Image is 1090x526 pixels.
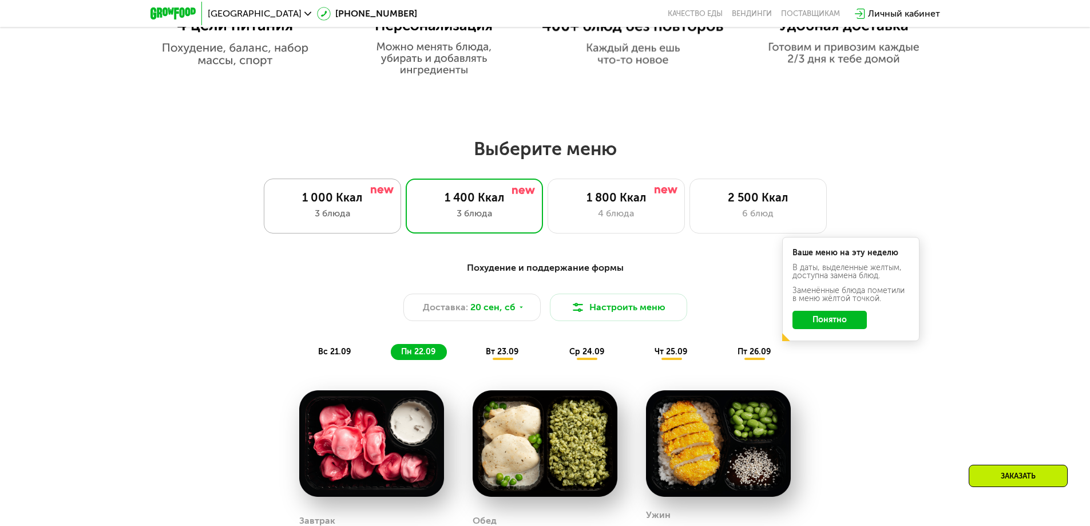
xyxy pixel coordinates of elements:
a: Качество еды [668,9,723,18]
div: Личный кабинет [868,7,940,21]
div: Похудение и поддержание формы [207,261,884,275]
h2: Выберите меню [37,137,1053,160]
div: поставщикам [781,9,840,18]
span: 20 сен, сб [470,300,516,314]
div: 3 блюда [418,207,531,220]
div: 6 блюд [701,207,815,220]
a: Вендинги [732,9,772,18]
span: [GEOGRAPHIC_DATA] [208,9,302,18]
div: 1 400 Ккал [418,191,531,204]
span: Доставка: [423,300,468,314]
div: Заказать [969,465,1068,487]
div: В даты, выделенные желтым, доступна замена блюд. [792,264,909,280]
div: Ужин [646,507,671,524]
div: 2 500 Ккал [701,191,815,204]
a: [PHONE_NUMBER] [317,7,417,21]
span: пт 26.09 [738,347,771,357]
div: 1 800 Ккал [560,191,673,204]
span: вт 23.09 [486,347,518,357]
div: Ваше меню на эту неделю [792,249,909,257]
div: 3 блюда [276,207,389,220]
div: 1 000 Ккал [276,191,389,204]
span: ср 24.09 [569,347,604,357]
span: вс 21.09 [318,347,351,357]
span: пн 22.09 [401,347,435,357]
button: Настроить меню [550,294,687,321]
div: 4 блюда [560,207,673,220]
button: Понятно [792,311,867,329]
span: чт 25.09 [655,347,687,357]
div: Заменённые блюда пометили в меню жёлтой точкой. [792,287,909,303]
